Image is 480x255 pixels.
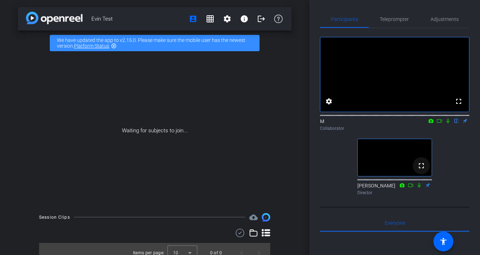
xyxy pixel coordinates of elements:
div: Collaborator [320,125,469,132]
div: We have updated the app to v2.15.0. Please make sure the mobile user has the newest version. [50,35,260,51]
mat-icon: grid_on [206,15,214,23]
div: Session Clips [39,214,70,221]
div: [PERSON_NAME] [357,182,432,196]
span: Destinations for your clips [249,213,258,222]
div: Waiting for subjects to join... [18,55,292,206]
mat-icon: highlight_off [111,43,117,49]
mat-icon: info [240,15,249,23]
span: Adjustments [431,17,459,22]
mat-icon: accessibility [439,237,448,246]
span: Evin Test [91,12,185,26]
span: Participants [331,17,358,22]
span: Teleprompter [380,17,409,22]
mat-icon: account_box [189,15,197,23]
mat-icon: logout [257,15,266,23]
mat-icon: fullscreen [417,161,426,170]
a: Platform Status [74,43,109,49]
mat-icon: fullscreen [454,97,463,106]
mat-icon: settings [223,15,231,23]
mat-icon: settings [325,97,333,106]
span: Everyone [385,221,405,225]
mat-icon: flip [452,117,461,124]
img: Session clips [262,213,270,222]
img: app-logo [26,12,82,24]
div: Director [357,190,432,196]
mat-icon: cloud_upload [249,213,258,222]
div: M [320,118,469,132]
